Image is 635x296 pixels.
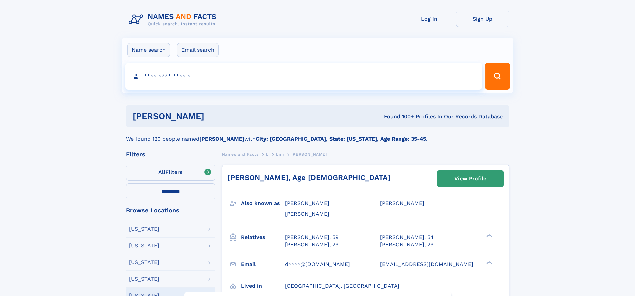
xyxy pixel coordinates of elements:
[285,241,339,248] a: [PERSON_NAME], 29
[126,165,215,181] label: Filters
[285,283,399,289] span: [GEOGRAPHIC_DATA], [GEOGRAPHIC_DATA]
[158,169,165,175] span: All
[241,259,285,270] h3: Email
[437,171,503,187] a: View Profile
[126,127,509,143] div: We found 120 people named with .
[127,43,170,57] label: Name search
[126,207,215,213] div: Browse Locations
[129,226,159,232] div: [US_STATE]
[454,171,486,186] div: View Profile
[485,233,493,238] div: ❯
[285,211,329,217] span: [PERSON_NAME]
[256,136,426,142] b: City: [GEOGRAPHIC_DATA], State: [US_STATE], Age Range: 35-45
[177,43,219,57] label: Email search
[285,200,329,206] span: [PERSON_NAME]
[125,63,482,90] input: search input
[485,260,493,265] div: ❯
[294,113,503,120] div: Found 100+ Profiles In Our Records Database
[266,152,269,157] span: L
[126,11,222,29] img: Logo Names and Facts
[380,200,424,206] span: [PERSON_NAME]
[276,150,284,158] a: Lim
[456,11,509,27] a: Sign Up
[266,150,269,158] a: L
[291,152,327,157] span: [PERSON_NAME]
[485,63,510,90] button: Search Button
[276,152,284,157] span: Lim
[133,112,294,120] h1: [PERSON_NAME]
[199,136,244,142] b: [PERSON_NAME]
[129,276,159,282] div: [US_STATE]
[241,232,285,243] h3: Relatives
[126,151,215,157] div: Filters
[403,11,456,27] a: Log In
[380,241,434,248] a: [PERSON_NAME], 29
[241,280,285,292] h3: Lived in
[129,260,159,265] div: [US_STATE]
[129,243,159,248] div: [US_STATE]
[380,261,473,267] span: [EMAIL_ADDRESS][DOMAIN_NAME]
[285,234,339,241] a: [PERSON_NAME], 59
[380,234,434,241] a: [PERSON_NAME], 54
[222,150,259,158] a: Names and Facts
[241,198,285,209] h3: Also known as
[228,173,390,182] a: [PERSON_NAME], Age [DEMOGRAPHIC_DATA]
